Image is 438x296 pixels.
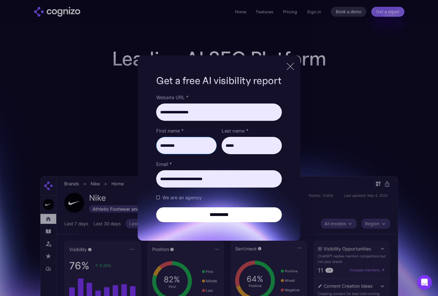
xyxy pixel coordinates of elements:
[156,94,282,222] form: Brand Report Form
[156,74,282,87] h1: Get a free AI visibility report
[162,194,202,201] span: We are an agency
[156,127,216,134] label: First name *
[156,94,282,101] label: Website URL *
[156,160,282,168] label: Email *
[222,127,282,134] label: Last name *
[417,275,432,290] div: Open Intercom Messenger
